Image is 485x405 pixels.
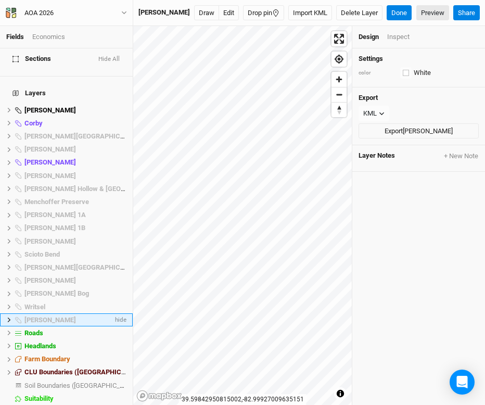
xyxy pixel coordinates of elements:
[24,263,126,272] div: Scott Creek Falls
[136,390,182,402] a: Mapbox logo
[24,395,54,402] span: Suitability
[24,382,140,389] span: Soil Boundaries ([GEOGRAPHIC_DATA])
[336,5,382,21] button: Delete Layer
[24,106,76,114] span: [PERSON_NAME]
[453,5,480,21] button: Share
[24,382,126,390] div: Soil Boundaries (US)
[359,123,479,139] button: Export[PERSON_NAME]
[359,32,379,42] div: Design
[24,395,126,403] div: Suitability
[24,224,126,232] div: Poston 1B
[416,5,449,21] a: Preview
[337,388,343,399] span: Toggle attribution
[24,158,76,166] span: [PERSON_NAME]
[138,8,190,17] div: Wylie Ridge
[24,316,113,324] div: Wylie Ridge
[243,5,284,21] button: Drop pin
[359,69,395,77] div: color
[288,5,332,21] button: Import KML
[331,103,347,117] span: Reset bearing to north
[24,132,126,141] div: Darby Lakes Preserve
[359,151,395,161] span: Layer Notes
[24,198,126,206] div: Menchoffer Preserve
[24,211,86,219] span: [PERSON_NAME] 1A
[450,370,475,395] div: Open Intercom Messenger
[24,211,126,219] div: Poston 1A
[24,303,126,311] div: Writsel
[359,106,389,121] button: KML
[24,185,172,193] span: [PERSON_NAME] Hollow & [GEOGRAPHIC_DATA]
[24,198,89,206] span: Menchoffer Preserve
[24,145,126,154] div: Darby Oaks
[24,8,54,18] div: AOA 2026
[24,342,126,350] div: Headlands
[24,185,126,193] div: Hintz Hollow & Stone Canyon
[331,52,347,67] button: Find my location
[24,289,89,297] span: [PERSON_NAME] Bog
[414,68,431,78] div: White
[179,394,307,405] div: 39.59842950815002 , -82.99927009635151
[24,106,126,115] div: Adelphi Moraine
[387,32,410,42] div: Inspect
[6,33,24,41] a: Fields
[113,313,126,326] span: hide
[359,55,479,63] h4: Settings
[331,102,347,117] button: Reset bearing to north
[24,250,126,259] div: Scioto Bend
[363,108,377,119] div: KML
[24,158,126,167] div: Elick
[32,32,65,42] div: Economics
[24,172,126,180] div: Genevieve Jones
[331,31,347,46] button: Enter fullscreen
[24,145,76,153] span: [PERSON_NAME]
[24,316,76,324] span: [PERSON_NAME]
[24,172,76,180] span: [PERSON_NAME]
[6,83,126,104] h4: Layers
[24,132,142,140] span: [PERSON_NAME][GEOGRAPHIC_DATA]
[24,250,60,258] span: Scioto Bend
[24,368,146,376] span: CLU Boundaries ([GEOGRAPHIC_DATA])
[24,342,56,350] span: Headlands
[443,151,479,161] button: + New Note
[98,56,120,63] button: Hide All
[24,303,45,311] span: Writsel
[24,224,85,232] span: [PERSON_NAME] 1B
[24,276,76,284] span: [PERSON_NAME]
[24,329,126,337] div: Roads
[24,355,70,363] span: Farm Boundary
[24,329,43,337] span: Roads
[24,237,76,245] span: [PERSON_NAME]
[24,237,126,246] div: Riddle
[12,55,51,63] span: Sections
[219,5,239,21] button: Edit
[331,87,347,102] button: Zoom out
[359,94,479,102] h4: Export
[5,7,127,19] button: AOA 2026
[24,368,126,376] div: CLU Boundaries (US)
[387,5,412,21] button: Done
[24,289,126,298] div: Utzinger Bog
[331,72,347,87] button: Zoom in
[24,355,126,363] div: Farm Boundary
[24,119,43,127] span: Corby
[24,119,126,128] div: Corby
[133,26,352,405] canvas: Map
[24,263,142,271] span: [PERSON_NAME][GEOGRAPHIC_DATA]
[24,276,126,285] div: Stevens
[194,5,219,21] button: Draw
